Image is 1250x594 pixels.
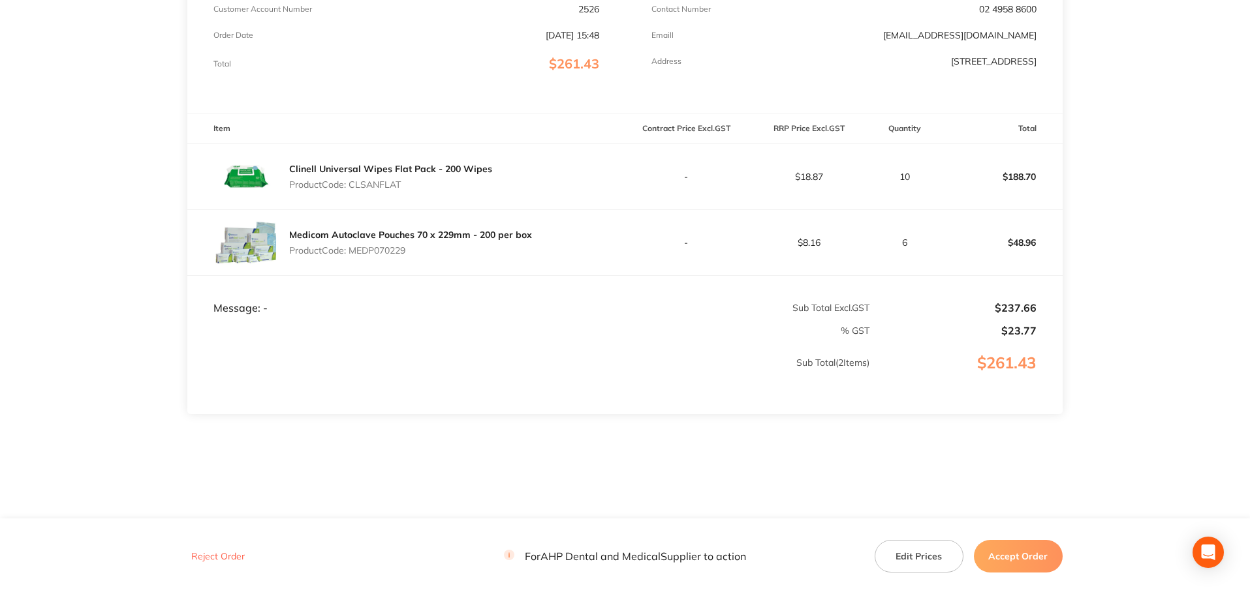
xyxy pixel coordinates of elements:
p: [DATE] 15:48 [546,30,599,40]
p: % GST [188,325,869,336]
th: Contract Price Excl. GST [625,113,748,144]
span: $261.43 [549,55,599,72]
button: Edit Prices [875,540,963,572]
p: $237.66 [871,302,1037,314]
img: OXRha2RqcA [213,210,279,275]
p: Product Code: MEDP070229 [289,245,532,256]
img: ZzZiYmhrZg [213,144,279,209]
p: Sub Total Excl. GST [626,303,869,313]
a: Clinell Universal Wipes Flat Pack - 200 Wipes [289,163,492,175]
p: [STREET_ADDRESS] [951,56,1037,67]
a: Medicom Autoclave Pouches 70 x 229mm - 200 per box [289,229,532,241]
th: Item [187,113,625,144]
td: Message: - [187,275,625,314]
th: Quantity [870,113,940,144]
p: $8.16 [748,237,869,248]
th: Total [940,113,1063,144]
p: Total [213,59,231,68]
button: Reject Order [187,550,249,562]
div: Open Intercom Messenger [1193,537,1224,568]
p: 10 [871,171,939,182]
p: $18.87 [748,171,869,182]
p: Customer Account Number [213,5,312,14]
p: 2526 [578,4,599,14]
a: [EMAIL_ADDRESS][DOMAIN_NAME] [883,29,1037,41]
p: Contact Number [651,5,711,14]
p: - [626,171,747,182]
th: RRP Price Excl. GST [747,113,870,144]
p: Address [651,57,681,66]
p: Product Code: CLSANFLAT [289,179,492,190]
p: For AHP Dental and Medical Supplier to action [504,550,746,562]
p: - [626,237,747,248]
p: $188.70 [941,161,1062,192]
p: $48.96 [941,227,1062,258]
p: Sub Total ( 2 Items) [188,357,869,394]
p: 02 4958 8600 [979,4,1037,14]
p: Emaill [651,31,674,40]
p: Order Date [213,31,253,40]
p: $261.43 [871,354,1062,398]
p: $23.77 [871,325,1037,336]
p: 6 [871,237,939,248]
button: Accept Order [974,540,1063,572]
